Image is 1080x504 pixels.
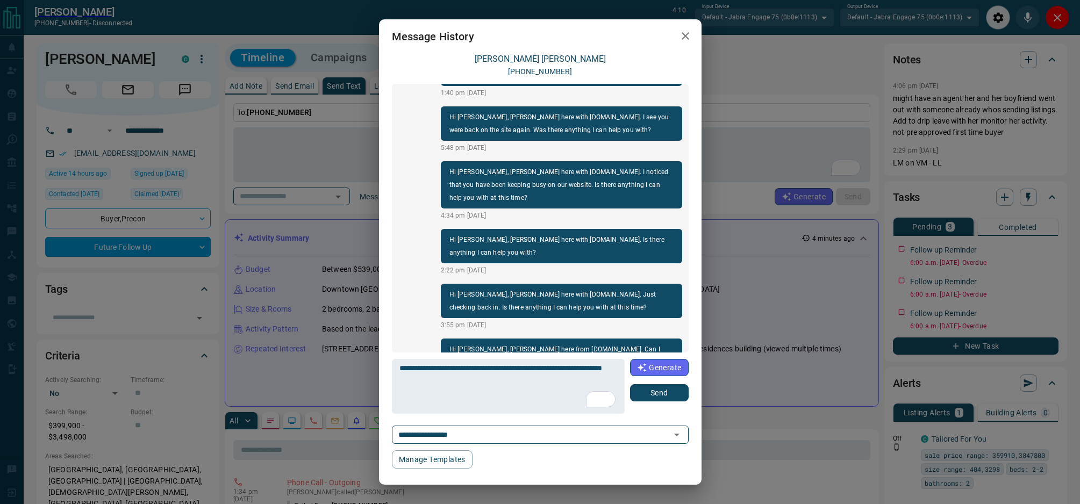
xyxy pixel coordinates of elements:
[475,54,606,64] a: [PERSON_NAME] [PERSON_NAME]
[449,111,674,136] p: Hi [PERSON_NAME], [PERSON_NAME] here with [DOMAIN_NAME]. I see you were back on the site again. W...
[449,288,674,314] p: Hi [PERSON_NAME], [PERSON_NAME] here with [DOMAIN_NAME]. Just checking back in. Is there anything...
[630,384,688,401] button: Send
[449,343,674,369] p: Hi [PERSON_NAME], [PERSON_NAME] here from [DOMAIN_NAME]. Can I help with anything?
[441,320,682,330] p: 3:55 pm [DATE]
[379,19,487,54] h2: Message History
[449,233,674,259] p: Hi [PERSON_NAME], [PERSON_NAME] here with [DOMAIN_NAME]. Is there anything I can help you with?
[630,359,688,376] button: Generate
[669,427,684,442] button: Open
[441,88,682,98] p: 1:40 pm [DATE]
[441,211,682,220] p: 4:34 pm [DATE]
[508,66,573,77] p: [PHONE_NUMBER]
[392,450,473,469] button: Manage Templates
[449,165,674,204] p: Hi [PERSON_NAME], [PERSON_NAME] here with [DOMAIN_NAME]. I noticed that you have been keeping bus...
[399,364,618,409] textarea: To enrich screen reader interactions, please activate Accessibility in Grammarly extension settings
[441,265,682,275] p: 2:22 pm [DATE]
[441,143,682,153] p: 5:48 pm [DATE]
